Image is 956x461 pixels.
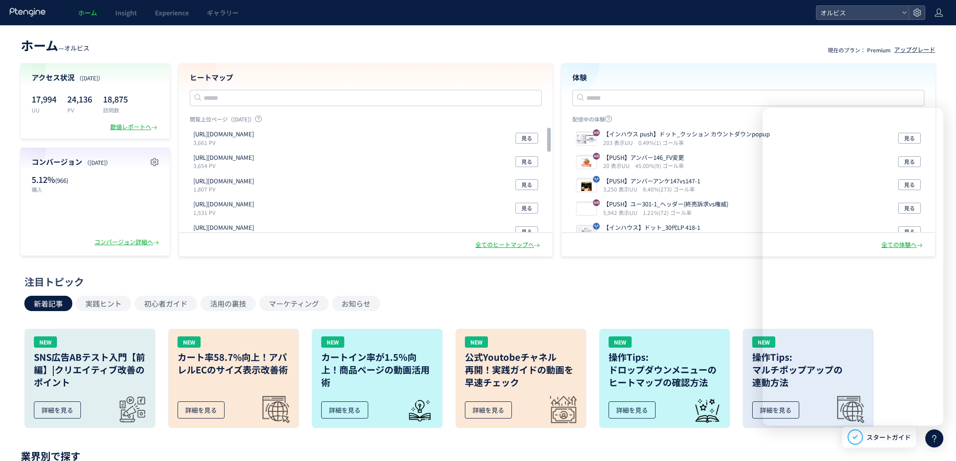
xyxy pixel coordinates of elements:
[94,238,161,247] div: コンバージョン詳細へ
[34,401,81,419] div: 詳細を見る
[103,92,128,106] p: 18,875
[828,46,890,54] p: 現在のプラン： Premium
[867,433,911,442] span: スタートガイド
[193,209,258,216] p: 1,531 PV
[21,36,58,54] span: ホーム
[515,226,538,237] button: 見る
[599,329,730,428] a: NEW操作Tips:ドロップダウンメニューのヒートマップの確認方法詳細を見る
[603,224,700,232] p: 【インハウス】ドット_30代LP 418-1
[515,179,538,190] button: 見る
[818,6,898,19] span: オルビス
[609,401,656,419] div: 詳細を見る
[67,92,92,106] p: 24,136
[110,123,159,131] div: 数値レポートへ
[67,106,92,114] p: PV
[609,351,721,389] h3: 操作Tips: ドロップダウンメニューの ヒートマップの確認方法
[193,139,258,146] p: 3,661 PV
[32,186,91,193] p: 購入
[32,106,56,114] p: UU
[84,158,111,166] span: （[DATE]）
[455,329,586,428] a: NEW公式Youtobeチャネル再開！実践ガイドの動画を早速チェック詳細を見る
[32,157,159,167] h4: コンバージョン
[321,336,344,348] div: NEW
[515,203,538,214] button: 見る
[193,224,254,232] p: https://pr.orbis.co.jp/cosmetics/clearful/331
[178,336,201,348] div: NEW
[193,185,258,193] p: 1,807 PV
[638,139,684,146] i: 0.49%(1) ゴール率
[115,8,137,17] span: Insight
[465,336,488,348] div: NEW
[603,162,633,169] i: 20 表示UU
[572,72,924,83] h4: 体験
[321,401,368,419] div: 詳細を見る
[635,162,684,169] i: 45.00%(9) ゴール率
[32,92,56,106] p: 17,994
[76,296,131,311] button: 実践ヒント
[603,232,637,240] i: 289 表示UU
[190,72,542,83] h4: ヒートマップ
[643,185,695,193] i: 8.40%(273) ゴール率
[193,162,258,169] p: 3,654 PV
[603,185,641,193] i: 3,250 表示UU
[55,176,68,185] span: (966)
[763,108,943,426] iframe: Intercom live chat
[521,226,532,237] span: 見る
[752,336,775,348] div: NEW
[521,156,532,167] span: 見る
[603,209,641,216] i: 5,942 表示UU
[24,329,155,428] a: NEWSNS広告ABテスト入門【前編】|クリエイティブ改善のポイント詳細を見る
[475,241,542,249] div: 全てのヒートマップへ
[743,329,874,428] a: NEW操作Tips:マルチポップアップの連動方法詳細を見る
[521,203,532,214] span: 見る
[193,200,254,209] p: https://pr.orbis.co.jp/cosmetics/udot/100
[135,296,197,311] button: 初心者ガイド
[34,336,57,348] div: NEW
[24,275,927,289] div: 注目トピック
[752,351,864,389] h3: 操作Tips: マルチポップアップの 連動方法
[752,401,799,419] div: 詳細を見る
[521,133,532,144] span: 見る
[465,351,577,389] h3: 公式Youtobeチャネル 再開！実践ガイドの動画を 早速チェック
[21,36,89,54] div: —
[193,232,258,240] p: 838 PV
[609,336,632,348] div: NEW
[193,154,254,162] p: https://pr.orbis.co.jp/cosmetics/udot/410-12
[521,179,532,190] span: 見る
[201,296,256,311] button: 活用の裏技
[190,115,542,126] p: 閲覧上位ページ（[DATE]）
[76,74,103,82] span: （[DATE]）
[321,351,433,389] h3: カートイン率が1.5％向上！商品ページの動画活用術
[193,130,254,139] p: https://orbis.co.jp/order/thanks
[312,329,443,428] a: NEWカートイン率が1.5％向上！商品ページの動画活用術詳細を見る
[21,453,935,458] p: 業界別で探す
[603,200,728,209] p: 【PUSH】ユー301-1_ヘッダー(終売訴求vs権威)
[32,72,159,83] h4: アクセス状況
[643,209,692,216] i: 1.21%(72) ゴール率
[515,133,538,144] button: 見る
[638,232,684,240] i: 1.04%(3) ゴール率
[78,8,97,17] span: ホーム
[603,139,637,146] i: 203 表示UU
[465,401,512,419] div: 詳細を見る
[178,401,225,419] div: 詳細を見る
[155,8,189,17] span: Experience
[193,177,254,186] p: https://pr.orbis.co.jp/cosmetics/u/100
[572,115,924,126] p: 配信中の体験
[103,106,128,114] p: 訪問数
[34,351,146,389] h3: SNS広告ABテスト入門【前編】|クリエイティブ改善のポイント
[207,8,239,17] span: ギャラリー
[515,156,538,167] button: 見る
[168,329,299,428] a: NEWカート率58.7%向上！アパレルECのサイズ表示改善術詳細を見る
[603,130,770,139] p: 【インハウス push】ドット_クッション カウントダウンpopup
[178,351,290,376] h3: カート率58.7%向上！アパレルECのサイズ表示改善術
[259,296,328,311] button: マーケティング
[24,296,72,311] button: 新着記事
[603,154,684,162] p: 【PUSH】アンバー146_FV変更
[603,177,700,186] p: 【PUSH】アンバーアンケ147vs147-1
[332,296,380,311] button: お知らせ
[64,43,89,52] span: オルビス
[894,46,935,54] div: アップグレード
[32,174,91,186] p: 5.12%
